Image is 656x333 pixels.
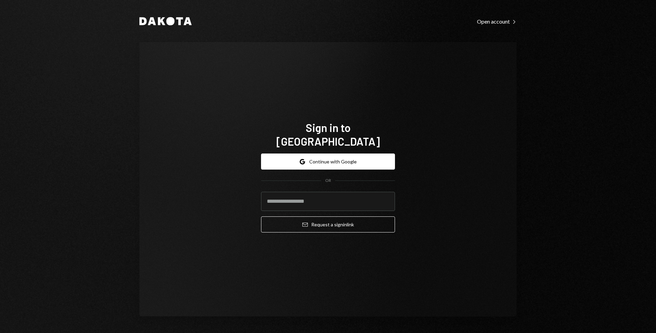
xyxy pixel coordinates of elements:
button: Request a signinlink [261,216,395,232]
div: Open account [477,18,517,25]
div: OR [325,178,331,184]
a: Open account [477,17,517,25]
button: Continue with Google [261,154,395,170]
h1: Sign in to [GEOGRAPHIC_DATA] [261,121,395,148]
